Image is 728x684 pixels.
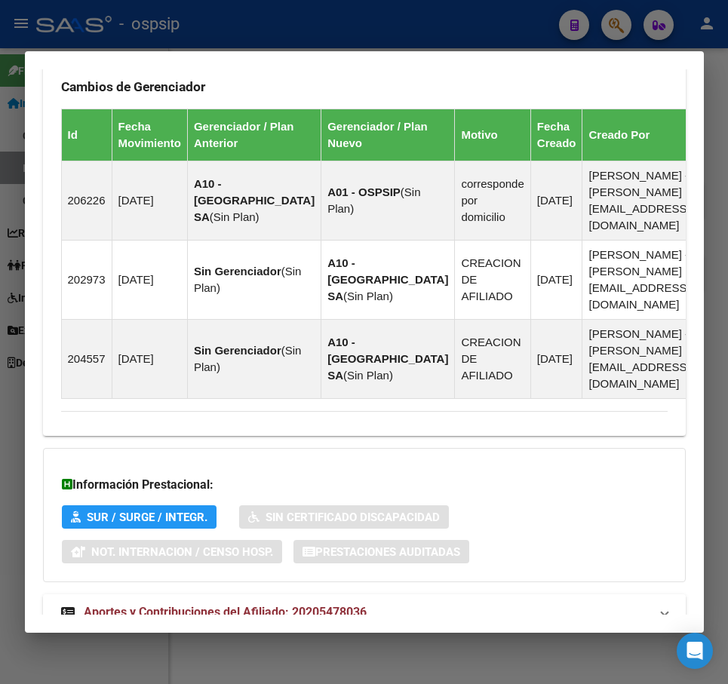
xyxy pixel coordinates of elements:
span: Sin Plan [347,369,389,382]
span: Not. Internacion / Censo Hosp. [91,545,273,559]
td: ( ) [187,240,321,319]
button: Not. Internacion / Censo Hosp. [62,540,282,563]
span: Aportes y Contribuciones del Afiliado: 20205478036 [84,605,367,619]
td: 204557 [61,319,112,398]
td: ( ) [321,319,455,398]
strong: A01 - OSPSIP [327,186,401,198]
mat-expansion-panel-header: Aportes y Contribuciones del Afiliado: 20205478036 [43,594,686,630]
td: corresponde por domicilio [455,161,530,240]
td: CREACION DE AFILIADO [455,319,530,398]
strong: A10 - [GEOGRAPHIC_DATA] SA [327,256,448,302]
td: [DATE] [112,161,187,240]
td: ( ) [321,240,455,319]
td: [DATE] [112,319,187,398]
div: Open Intercom Messenger [677,633,713,669]
span: Sin Plan [347,290,389,302]
td: CREACION DE AFILIADO [455,240,530,319]
td: ( ) [187,319,321,398]
td: [DATE] [112,240,187,319]
th: Fecha Creado [530,109,582,161]
span: Sin Certificado Discapacidad [266,511,440,524]
th: Gerenciador / Plan Nuevo [321,109,455,161]
th: Fecha Movimiento [112,109,187,161]
strong: A10 - [GEOGRAPHIC_DATA] SA [194,177,315,223]
td: [DATE] [530,319,582,398]
td: [PERSON_NAME] - [PERSON_NAME][EMAIL_ADDRESS][DOMAIN_NAME] [582,161,696,240]
span: Sin Plan [327,186,420,215]
button: Sin Certificado Discapacidad [239,505,449,529]
td: [DATE] [530,240,582,319]
span: SUR / SURGE / INTEGR. [87,511,207,524]
h3: Información Prestacional: [62,476,667,494]
th: Gerenciador / Plan Anterior [187,109,321,161]
button: Prestaciones Auditadas [293,540,469,563]
td: ( ) [321,161,455,240]
span: Prestaciones Auditadas [315,545,460,559]
td: ( ) [187,161,321,240]
strong: Sin Gerenciador [194,265,281,278]
span: Sin Plan [213,210,256,223]
td: 206226 [61,161,112,240]
span: Sin Plan [194,344,302,373]
td: [PERSON_NAME] - [PERSON_NAME][EMAIL_ADDRESS][DOMAIN_NAME] [582,319,696,398]
th: Id [61,109,112,161]
strong: A10 - [GEOGRAPHIC_DATA] SA [327,336,448,382]
th: Creado Por [582,109,696,161]
th: Motivo [455,109,530,161]
td: [PERSON_NAME] - [PERSON_NAME][EMAIL_ADDRESS][DOMAIN_NAME] [582,240,696,319]
td: 202973 [61,240,112,319]
button: SUR / SURGE / INTEGR. [62,505,217,529]
strong: Sin Gerenciador [194,344,281,357]
span: Sin Plan [194,265,302,294]
td: [DATE] [530,161,582,240]
h3: Cambios de Gerenciador [61,78,668,95]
